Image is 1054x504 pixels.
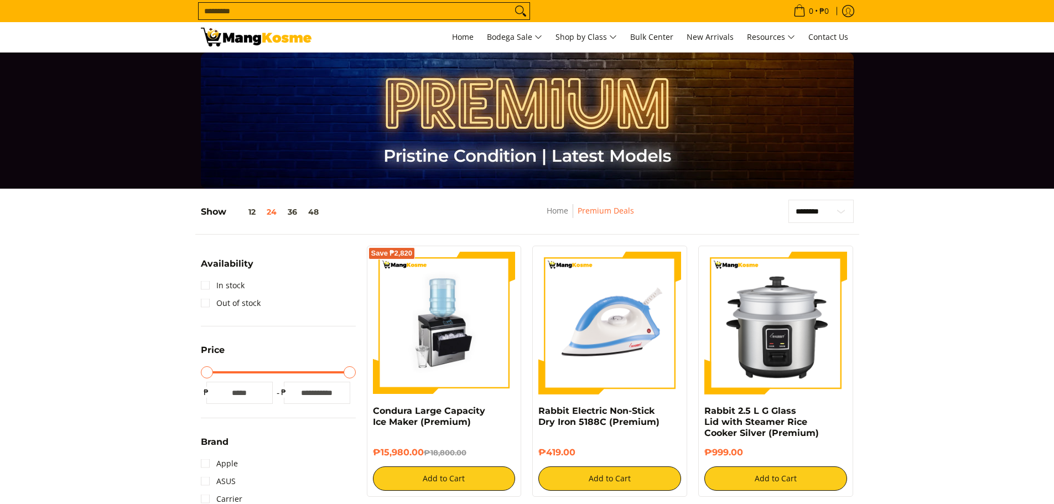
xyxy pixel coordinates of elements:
span: Availability [201,259,253,268]
span: New Arrivals [687,32,734,42]
button: Add to Cart [704,466,847,491]
img: https://mangkosme.com/products/condura-large-capacity-ice-maker-premium [373,252,516,394]
a: In stock [201,277,245,294]
button: 24 [261,207,282,216]
a: Condura Large Capacity Ice Maker (Premium) [373,406,485,427]
button: Search [512,3,529,19]
h6: ₱419.00 [538,447,681,458]
a: Bulk Center [625,22,679,52]
span: ₱ [278,387,289,398]
a: ASUS [201,472,236,490]
button: Add to Cart [373,466,516,491]
a: Rabbit Electric Non-Stick Dry Iron 5188C (Premium) [538,406,660,427]
summary: Open [201,259,253,277]
span: Brand [201,438,229,446]
span: Resources [747,30,795,44]
a: Out of stock [201,294,261,312]
a: Premium Deals [578,205,634,216]
img: https://mangkosme.com/products/rabbit-2-5-l-g-glass-lid-with-steamer-rice-cooker-silver-class-a [704,252,847,394]
span: Bodega Sale [487,30,542,44]
a: New Arrivals [681,22,739,52]
h6: ₱15,980.00 [373,447,516,458]
span: Contact Us [808,32,848,42]
button: 48 [303,207,324,216]
h6: ₱999.00 [704,447,847,458]
a: Rabbit 2.5 L G Glass Lid with Steamer Rice Cooker Silver (Premium) [704,406,819,438]
a: Bodega Sale [481,22,548,52]
span: Home [452,32,474,42]
img: https://mangkosme.com/products/rabbit-electric-non-stick-dry-iron-5188c-class-a [538,252,681,394]
summary: Open [201,346,225,363]
img: Premium Deals: Best Premium Home Appliances Sale l Mang Kosme [201,28,311,46]
nav: Breadcrumbs [471,204,710,229]
span: Shop by Class [555,30,617,44]
span: ₱ [201,387,212,398]
a: Apple [201,455,238,472]
button: 36 [282,207,303,216]
button: Add to Cart [538,466,681,491]
a: Resources [741,22,801,52]
a: Shop by Class [550,22,622,52]
nav: Main Menu [323,22,854,52]
h5: Show [201,206,324,217]
span: • [790,5,832,17]
span: 0 [807,7,815,15]
a: Home [547,205,568,216]
span: Bulk Center [630,32,673,42]
span: ₱0 [818,7,830,15]
a: Contact Us [803,22,854,52]
span: Save ₱2,820 [371,250,413,257]
button: 12 [226,207,261,216]
del: ₱18,800.00 [424,448,466,457]
span: Price [201,346,225,355]
summary: Open [201,438,229,455]
a: Home [446,22,479,52]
